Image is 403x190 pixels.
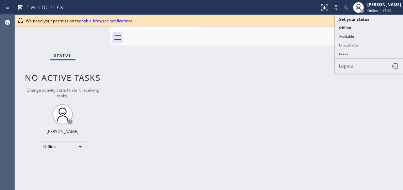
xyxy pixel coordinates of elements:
[54,53,71,58] span: Status
[79,18,133,24] a: enable browser notifications
[367,8,391,13] span: Offline | 17:20
[47,129,79,134] div: [PERSON_NAME]
[25,72,101,83] span: No active tasks
[26,18,133,24] span: We need your permission to
[39,141,86,152] div: Offline
[341,3,351,12] button: Mute
[367,2,401,7] div: [PERSON_NAME]
[27,87,99,99] span: Change activity state to start receiving tasks.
